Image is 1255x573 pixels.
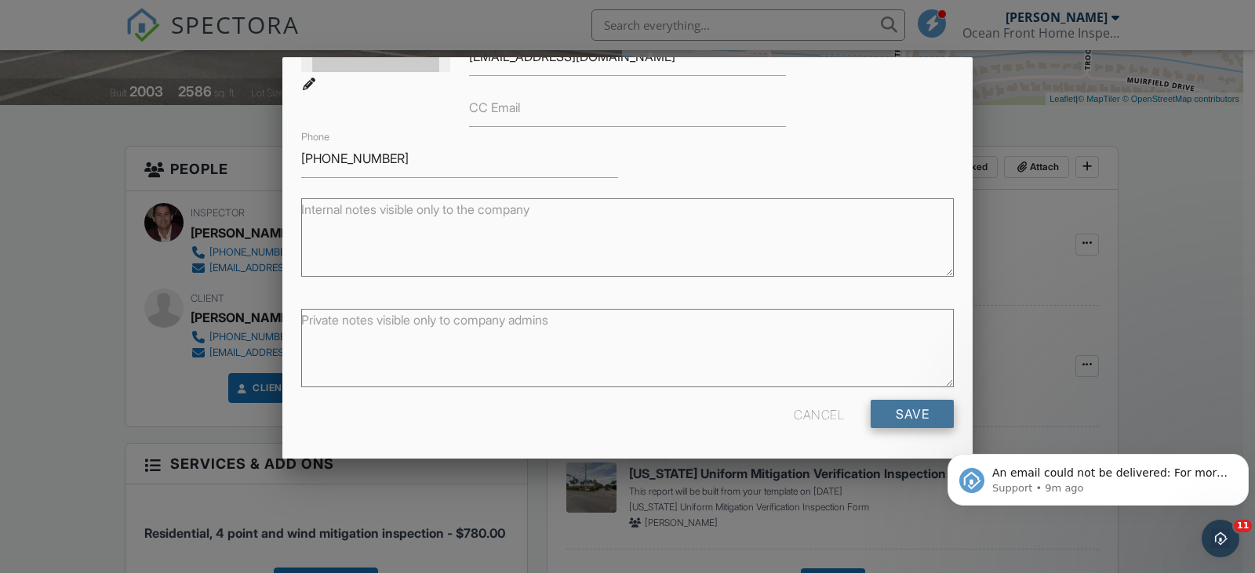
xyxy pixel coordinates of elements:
[871,400,954,428] input: Save
[301,311,548,328] label: Private notes visible only to company admins
[469,99,520,116] label: CC Email
[794,400,844,428] div: Cancel
[1202,520,1239,557] iframe: Intercom live chat
[1234,520,1252,532] span: 11
[941,421,1255,531] iframe: Intercom notifications message
[301,130,329,144] label: Phone
[301,201,529,218] label: Internal notes visible only to the company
